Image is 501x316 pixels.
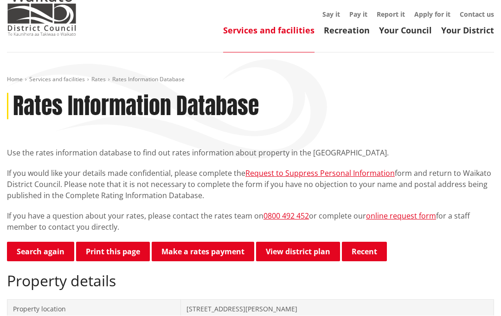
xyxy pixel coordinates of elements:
a: Pay it [349,10,367,19]
button: Print this page [76,242,150,262]
a: Rates [91,76,106,84]
p: Use the rates information database to find out rates information about property in the [GEOGRAPHI... [7,148,494,159]
a: Request to Suppress Personal Information [245,168,395,179]
a: Your District [441,25,494,36]
a: 0800 492 452 [263,211,309,221]
p: If you would like your details made confidential, please complete the form and return to Waikato ... [7,168,494,201]
a: Contact us [460,10,494,19]
h2: Property details [7,272,494,290]
a: Services and facilities [223,25,315,36]
span: Rates Information Database [112,76,185,84]
a: Home [7,76,23,84]
nav: breadcrumb [7,76,494,84]
a: Search again [7,242,74,262]
a: Say it [322,10,340,19]
iframe: Messenger Launcher [458,277,492,310]
a: Report it [377,10,405,19]
button: Recent [342,242,387,262]
h1: Rates Information Database [13,93,259,120]
a: Apply for it [414,10,450,19]
a: Make a rates payment [152,242,254,262]
a: Your Council [379,25,432,36]
a: Services and facilities [29,76,85,84]
p: If you have a question about your rates, please contact the rates team on or complete our for a s... [7,211,494,233]
a: Recreation [324,25,370,36]
a: online request form [366,211,436,221]
a: View district plan [256,242,340,262]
